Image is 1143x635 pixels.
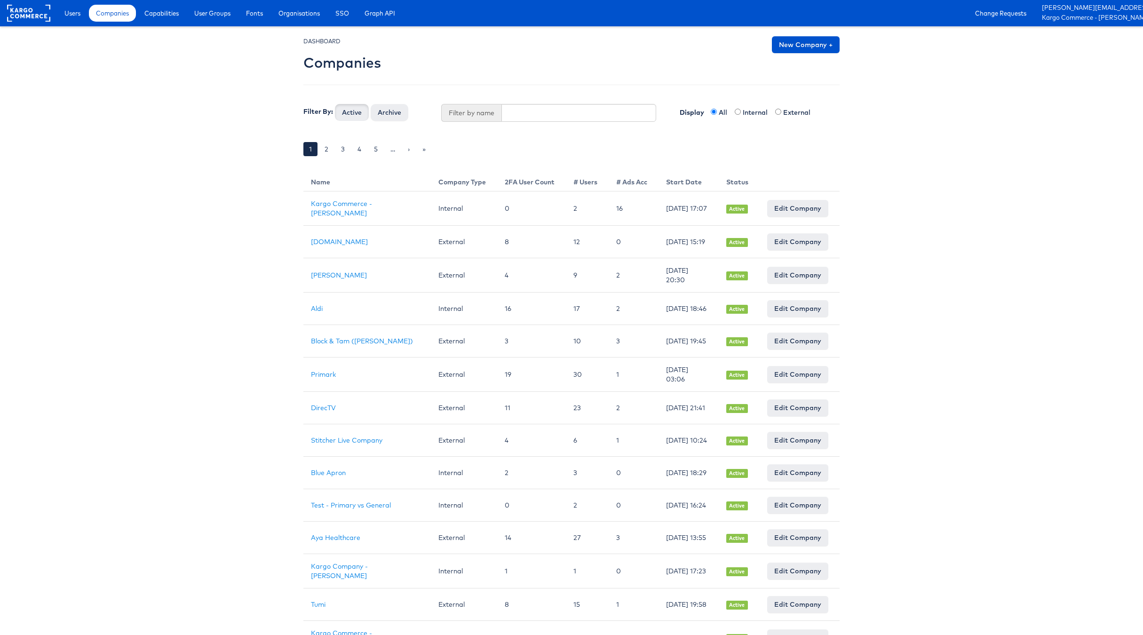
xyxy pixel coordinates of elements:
td: 0 [609,226,659,258]
td: 2 [609,392,659,424]
h2: Companies [303,55,381,71]
a: Edit Company [767,563,828,579]
td: 15 [566,588,609,621]
td: [DATE] 18:46 [659,293,719,325]
td: 1 [497,554,566,588]
td: [DATE] 15:19 [659,226,719,258]
a: Fonts [239,5,270,22]
td: Internal [431,457,497,489]
a: Tumi [311,600,325,609]
a: Edit Company [767,399,828,416]
td: [DATE] 17:07 [659,191,719,226]
small: DASHBOARD [303,38,341,45]
td: 2 [566,191,609,226]
a: DirecTV [311,404,336,412]
a: Edit Company [767,464,828,481]
a: Test - Primary vs General [311,501,391,509]
a: Organisations [271,5,327,22]
td: 2 [566,489,609,522]
td: 27 [566,522,609,554]
a: Kargo Company - [PERSON_NAME] [311,562,368,580]
a: Edit Company [767,529,828,546]
span: Graph API [365,8,395,18]
td: 3 [497,325,566,357]
td: Internal [431,554,497,588]
td: External [431,588,497,621]
td: 16 [497,293,566,325]
td: 14 [497,522,566,554]
a: Users [57,5,87,22]
a: Edit Company [767,366,828,383]
td: 30 [566,357,609,392]
label: Filter By: [303,107,333,116]
td: 3 [609,325,659,357]
td: [DATE] 21:41 [659,392,719,424]
th: Company Type [431,170,497,191]
span: Active [726,205,748,214]
td: Internal [431,489,497,522]
span: Companies [96,8,129,18]
label: Internal [743,108,773,117]
td: 1 [566,554,609,588]
td: [DATE] 10:24 [659,424,719,457]
td: 12 [566,226,609,258]
td: 10 [566,325,609,357]
td: 3 [566,457,609,489]
label: All [719,108,733,117]
th: # Users [566,170,609,191]
td: 2 [497,457,566,489]
td: [DATE] 18:29 [659,457,719,489]
span: Active [726,371,748,380]
td: [DATE] 16:24 [659,489,719,522]
a: SSO [328,5,356,22]
td: 8 [497,588,566,621]
a: Edit Company [767,596,828,613]
td: 3 [609,522,659,554]
a: User Groups [187,5,238,22]
span: Active [726,534,748,543]
span: Active [726,305,748,314]
td: 0 [497,489,566,522]
a: Block & Tam ([PERSON_NAME]) [311,337,413,345]
td: [DATE] 13:55 [659,522,719,554]
td: External [431,424,497,457]
a: Stitcher Live Company [311,436,382,444]
td: 2 [609,258,659,293]
span: User Groups [194,8,230,18]
td: 0 [609,457,659,489]
td: 1 [609,424,659,457]
a: [PERSON_NAME] [311,271,367,279]
a: › [402,142,415,156]
td: 19 [497,357,566,392]
td: 8 [497,226,566,258]
a: Blue Apron [311,468,346,477]
span: Active [726,271,748,280]
a: 3 [335,142,350,156]
th: Start Date [659,170,719,191]
td: 11 [497,392,566,424]
td: 1 [609,588,659,621]
a: Kargo Commerce - [PERSON_NAME] [311,199,372,217]
td: External [431,522,497,554]
td: [DATE] 19:45 [659,325,719,357]
td: [DATE] 17:23 [659,554,719,588]
th: Name [303,170,431,191]
a: 2 [319,142,334,156]
span: Active [726,501,748,510]
td: [DATE] 19:58 [659,588,719,621]
label: External [783,108,816,117]
span: Fonts [246,8,263,18]
td: External [431,258,497,293]
span: Active [726,238,748,247]
a: Aya Healthcare [311,533,360,542]
td: 0 [609,489,659,522]
a: 4 [352,142,367,156]
td: [DATE] 20:30 [659,258,719,293]
button: Archive [371,104,408,121]
td: External [431,392,497,424]
td: 0 [497,191,566,226]
span: Organisations [278,8,320,18]
a: Primark [311,370,336,379]
a: … [385,142,401,156]
span: Capabilities [144,8,179,18]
